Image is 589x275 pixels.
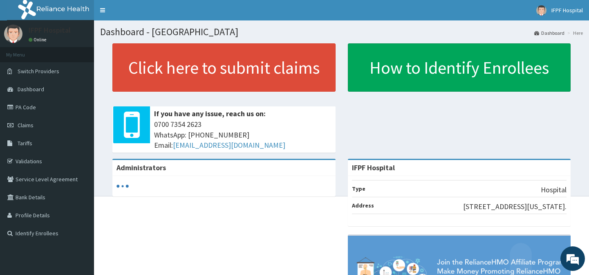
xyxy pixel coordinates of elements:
span: Dashboard [18,86,44,93]
span: Claims [18,122,34,129]
svg: audio-loading [116,180,129,192]
p: IFPF Hospital [29,27,71,34]
span: 0700 7354 2623 WhatsApp: [PHONE_NUMBER] Email: [154,119,331,151]
a: Online [29,37,48,43]
h1: Dashboard - [GEOGRAPHIC_DATA] [100,27,583,37]
span: Tariffs [18,140,32,147]
p: Hospital [541,185,567,195]
img: User Image [536,5,546,16]
li: Here [565,29,583,36]
a: Dashboard [534,29,564,36]
b: If you have any issue, reach us on: [154,109,266,118]
span: IFPF Hospital [551,7,583,14]
b: Address [352,202,374,209]
p: [STREET_ADDRESS][US_STATE]. [463,201,567,212]
b: Type [352,185,365,192]
img: User Image [4,25,22,43]
b: Administrators [116,163,166,172]
a: How to Identify Enrollees [348,43,571,92]
a: Click here to submit claims [112,43,336,92]
strong: IFPF Hospital [352,163,395,172]
span: Switch Providers [18,68,59,75]
a: [EMAIL_ADDRESS][DOMAIN_NAME] [173,140,285,150]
